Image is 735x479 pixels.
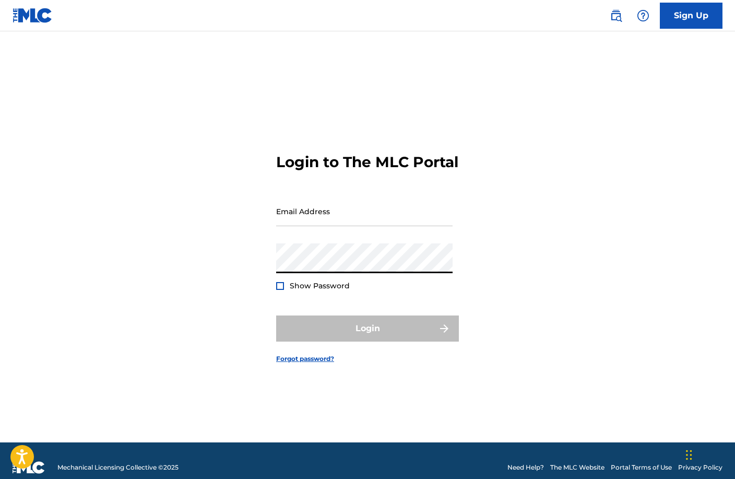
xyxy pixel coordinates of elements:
a: Privacy Policy [678,463,722,472]
iframe: Chat Widget [683,429,735,479]
a: Portal Terms of Use [611,463,672,472]
img: logo [13,461,45,474]
img: help [637,9,649,22]
span: Mechanical Licensing Collective © 2025 [57,463,179,472]
div: Help [633,5,654,26]
a: The MLC Website [550,463,604,472]
a: Need Help? [507,463,544,472]
a: Public Search [606,5,626,26]
div: Drag [686,439,692,471]
span: Show Password [290,281,350,290]
h3: Login to The MLC Portal [276,153,458,171]
a: Forgot password? [276,354,334,364]
a: Sign Up [660,3,722,29]
img: MLC Logo [13,8,53,23]
img: search [610,9,622,22]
